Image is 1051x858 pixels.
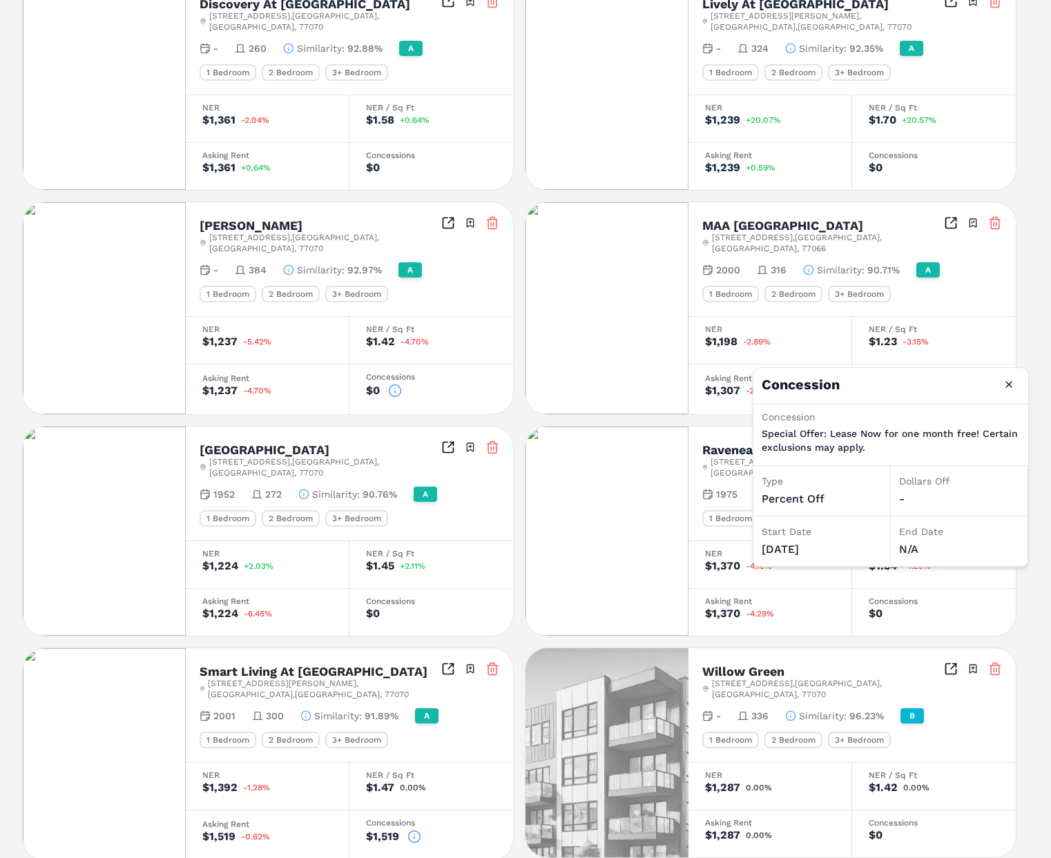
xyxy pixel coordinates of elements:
[325,510,388,527] div: 3+ Bedroom
[705,374,835,382] div: Asking Rent
[297,41,345,55] span: Similarity :
[366,385,380,396] div: $0
[764,64,822,81] div: 2 Bedroom
[400,783,426,792] span: 0.00%
[705,336,737,347] div: $1,198
[414,487,437,502] div: A
[746,116,781,124] span: +20.07%
[202,820,332,828] div: Asking Rent
[899,525,1019,538] div: End Date
[869,162,883,173] div: $0
[366,771,496,779] div: NER / Sq Ft
[366,373,496,381] div: Concessions
[900,708,924,723] div: B
[705,549,835,558] div: NER
[401,338,429,346] span: -4.70%
[716,709,721,723] span: -
[705,608,740,619] div: $1,370
[262,64,320,81] div: 2 Bedroom
[244,610,272,618] span: -6.45%
[312,487,360,501] span: Similarity :
[415,708,438,723] div: A
[249,263,267,277] span: 384
[366,336,395,347] div: $1.42
[702,732,759,748] div: 1 Bedroom
[366,608,380,619] div: $0
[799,41,847,55] span: Similarity :
[249,41,267,55] span: 260
[366,831,399,842] div: $1,519
[828,286,891,302] div: 3+ Bedroom
[702,286,759,302] div: 1 Bedroom
[716,263,740,277] span: 2000
[202,325,332,333] div: NER
[869,782,898,793] div: $1.42
[441,440,455,454] a: Inspect Comparables
[366,151,496,159] div: Concessions
[241,832,270,841] span: -0.62%
[869,819,999,827] div: Concessions
[366,115,394,126] div: $1.58
[702,665,784,678] h2: Willow Green
[325,732,388,748] div: 3+ Bedroom
[262,732,320,748] div: 2 Bedroom
[400,116,430,124] span: +0.64%
[903,562,931,570] span: -4.29%
[902,116,936,124] span: +20.57%
[209,456,441,478] span: [STREET_ADDRESS] , [GEOGRAPHIC_DATA] , [GEOGRAPHIC_DATA] , 77070
[762,474,882,488] div: Type
[366,104,496,112] div: NER / Sq Ft
[366,162,380,173] div: $0
[751,709,769,723] span: 336
[746,164,775,172] span: +0.59%
[705,385,740,396] div: $1,307
[746,610,774,618] span: -4.29%
[771,263,787,277] span: 316
[241,164,271,172] span: +0.64%
[265,487,282,501] span: 272
[799,709,847,723] span: Similarity :
[366,597,496,605] div: Concessions
[213,709,235,723] span: 2001
[399,41,423,56] div: A
[366,560,394,572] div: $1.45
[817,263,865,277] span: Similarity :
[712,678,944,700] span: [STREET_ADDRESS] , [GEOGRAPHIC_DATA] , [GEOGRAPHIC_DATA] , 77070
[441,216,455,230] a: Inspect Comparables
[903,338,929,346] span: -3.15%
[365,709,398,723] span: 91.89%
[202,560,238,572] div: $1,224
[297,263,345,277] span: Similarity :
[746,387,771,395] span: -2.17%
[705,830,740,841] div: $1,287
[243,783,270,792] span: -1.28%
[762,427,1020,454] p: Special Offer: Lease Now for one month free! Certain exclusions may apply.
[705,771,835,779] div: NER
[869,104,999,112] div: NER / Sq Ft
[400,562,425,570] span: +2.11%
[762,525,882,538] div: Start Date
[202,831,235,842] div: $1,519
[202,608,238,619] div: $1,224
[202,115,235,126] div: $1,361
[753,368,1028,404] h4: Concession
[716,41,721,55] span: -
[705,325,835,333] div: NER
[762,410,1020,424] div: Concession
[869,560,897,572] div: $1.34
[716,487,737,501] span: 1975
[366,782,394,793] div: $1.47
[828,64,891,81] div: 3+ Bedroom
[702,220,863,232] h2: MAA [GEOGRAPHIC_DATA]
[202,771,332,779] div: NER
[762,541,882,558] div: [DATE]
[869,336,897,347] div: $1.23
[202,385,238,396] div: $1,237
[828,732,891,748] div: 3+ Bedroom
[705,162,740,173] div: $1,239
[398,262,422,277] div: A
[764,286,822,302] div: 2 Bedroom
[702,64,759,81] div: 1 Bedroom
[743,338,771,346] span: -2.89%
[347,41,383,55] span: 92.88%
